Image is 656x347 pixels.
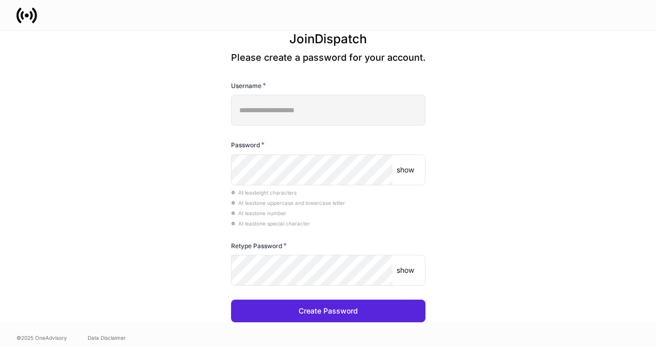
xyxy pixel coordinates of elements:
[397,165,414,175] p: show
[231,220,310,227] span: At least one special character
[88,334,126,342] a: Data Disclaimer
[231,240,287,251] h6: Retype Password
[231,80,266,91] h6: Username
[231,140,265,150] h6: Password
[231,189,297,196] span: At least eight characters
[231,51,425,64] p: Please create a password for your account.
[397,265,414,275] p: show
[231,31,425,51] h3: Join Dispatch
[299,306,358,316] div: Create Password
[17,334,67,342] span: © 2025 OneAdvisory
[231,200,345,206] span: At least one uppercase and lowercase letter
[231,210,286,216] span: At least one number
[231,300,425,322] button: Create Password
